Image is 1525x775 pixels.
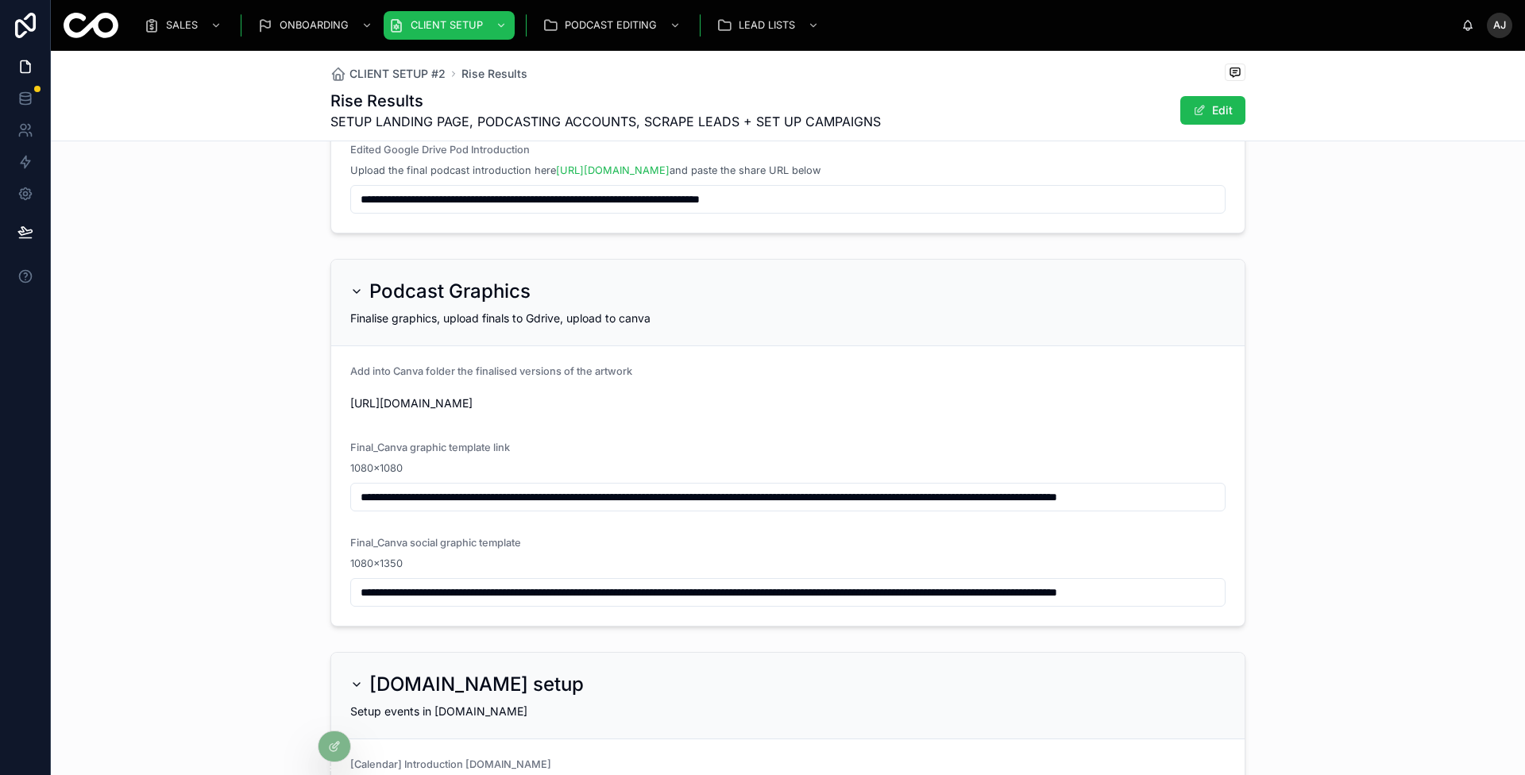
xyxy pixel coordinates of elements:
[1180,96,1245,125] button: Edit
[565,19,657,32] span: PODCAST EDITING
[369,672,584,697] h2: [DOMAIN_NAME] setup
[350,758,551,770] span: [Calendar] Introduction [DOMAIN_NAME]
[556,164,670,176] a: [URL][DOMAIN_NAME]
[411,19,483,32] span: CLIENT SETUP
[330,90,881,112] h1: Rise Results
[350,164,820,177] span: Upload the final podcast introduction here and paste the share URL below
[350,462,403,475] span: 1080x1080
[350,144,530,156] span: Edited Google Drive Pod Introduction
[350,537,521,549] span: Final_Canva social graphic template
[253,11,380,40] a: ONBOARDING
[369,279,531,304] h2: Podcast Graphics
[350,557,403,570] span: 1080x1350
[350,704,527,718] span: Setup events in [DOMAIN_NAME]
[350,395,1226,411] span: [URL][DOMAIN_NAME]
[712,11,827,40] a: LEAD LISTS
[330,112,881,131] span: SETUP LANDING PAGE, PODCASTING ACCOUNTS, SCRAPE LEADS + SET UP CAMPAIGNS
[166,19,198,32] span: SALES
[538,11,689,40] a: PODCAST EDITING
[330,66,446,82] a: CLIENT SETUP #2
[139,11,230,40] a: SALES
[64,13,118,38] img: App logo
[739,19,795,32] span: LEAD LISTS
[349,66,446,82] span: CLIENT SETUP #2
[350,441,510,453] span: Final_Canva graphic template link
[280,19,349,32] span: ONBOARDING
[1493,19,1506,32] span: AJ
[384,11,515,40] a: CLIENT SETUP
[131,8,1461,43] div: scrollable content
[350,311,651,325] span: Finalise graphics, upload finals to Gdrive, upload to canva
[461,66,527,82] a: Rise Results
[350,365,632,377] span: Add into Canva folder the finalised versions of the artwork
